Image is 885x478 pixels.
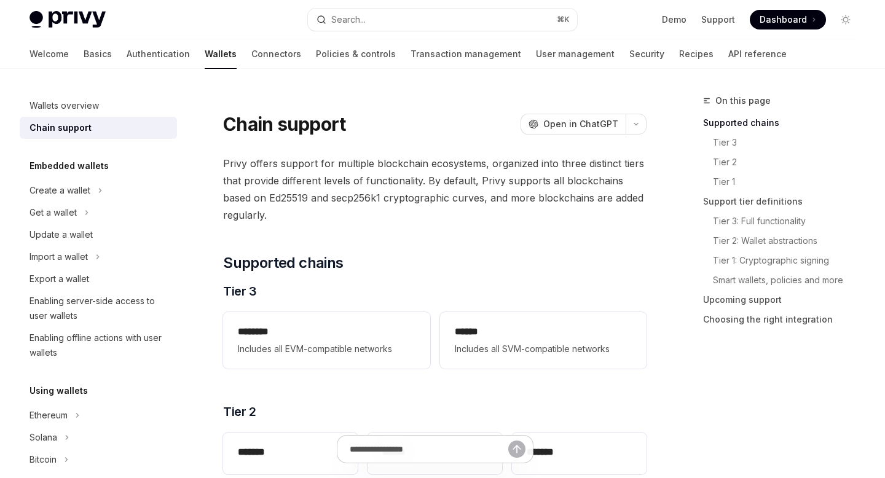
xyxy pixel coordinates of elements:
a: Tier 1: Cryptographic signing [713,251,865,270]
span: Privy offers support for multiple blockchain ecosystems, organized into three distinct tiers that... [223,155,647,224]
a: Export a wallet [20,268,177,290]
button: Toggle dark mode [836,10,855,29]
a: Smart wallets, policies and more [713,270,865,290]
a: Support tier definitions [703,192,865,211]
a: Security [629,39,664,69]
a: Supported chains [703,113,865,133]
span: Includes all SVM-compatible networks [455,342,632,356]
a: **** *Includes all SVM-compatible networks [440,312,647,369]
div: Solana [29,430,57,445]
a: Support [701,14,735,26]
h5: Using wallets [29,383,88,398]
a: Welcome [29,39,69,69]
button: Search...⌘K [308,9,576,31]
a: Transaction management [411,39,521,69]
a: Chain support [20,117,177,139]
a: Enabling server-side access to user wallets [20,290,177,327]
a: Basics [84,39,112,69]
div: Enabling offline actions with user wallets [29,331,170,360]
button: Send message [508,441,525,458]
h1: Chain support [223,113,345,135]
a: Recipes [679,39,714,69]
div: Chain support [29,120,92,135]
div: Import a wallet [29,249,88,264]
a: Update a wallet [20,224,177,246]
a: Upcoming support [703,290,865,310]
span: Open in ChatGPT [543,118,618,130]
div: Create a wallet [29,183,90,198]
a: **** ***Includes all EVM-compatible networks [223,312,430,369]
div: Update a wallet [29,227,93,242]
span: ⌘ K [557,15,570,25]
a: Dashboard [750,10,826,29]
a: API reference [728,39,787,69]
span: Includes all EVM-compatible networks [238,342,415,356]
span: Tier 3 [223,283,256,300]
a: Enabling offline actions with user wallets [20,327,177,364]
div: Export a wallet [29,272,89,286]
a: Wallets [205,39,237,69]
a: Demo [662,14,686,26]
a: Tier 2: Wallet abstractions [713,231,865,251]
h5: Embedded wallets [29,159,109,173]
a: Tier 2 [713,152,865,172]
div: Enabling server-side access to user wallets [29,294,170,323]
div: Get a wallet [29,205,77,220]
a: Tier 1 [713,172,865,192]
div: Ethereum [29,408,68,423]
span: Supported chains [223,253,343,273]
span: Tier 2 [223,403,256,420]
a: User management [536,39,615,69]
a: Connectors [251,39,301,69]
div: Bitcoin [29,452,57,467]
span: Dashboard [760,14,807,26]
div: Wallets overview [29,98,99,113]
a: Choosing the right integration [703,310,865,329]
a: Tier 3 [713,133,865,152]
a: Tier 3: Full functionality [713,211,865,231]
a: Policies & controls [316,39,396,69]
a: Authentication [127,39,190,69]
a: Wallets overview [20,95,177,117]
img: light logo [29,11,106,28]
button: Open in ChatGPT [521,114,626,135]
div: Search... [331,12,366,27]
span: On this page [715,93,771,108]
